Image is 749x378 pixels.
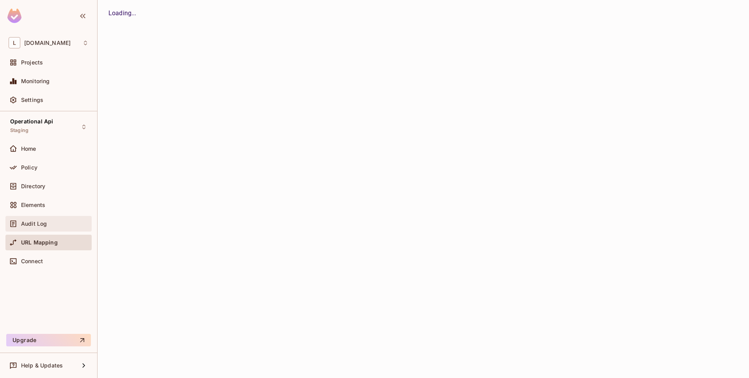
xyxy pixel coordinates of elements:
[24,40,71,46] span: Workspace: lakpa.cl
[21,59,43,66] span: Projects
[21,221,47,227] span: Audit Log
[21,258,43,264] span: Connect
[21,239,58,246] span: URL Mapping
[21,362,63,369] span: Help & Updates
[21,164,37,171] span: Policy
[9,37,20,48] span: L
[7,9,21,23] img: SReyMgAAAABJRU5ErkJggg==
[21,202,45,208] span: Elements
[21,97,43,103] span: Settings
[10,127,28,134] span: Staging
[6,334,91,346] button: Upgrade
[21,78,50,84] span: Monitoring
[108,9,738,18] div: Loading...
[21,146,36,152] span: Home
[10,118,53,125] span: Operational Api
[21,183,45,189] span: Directory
